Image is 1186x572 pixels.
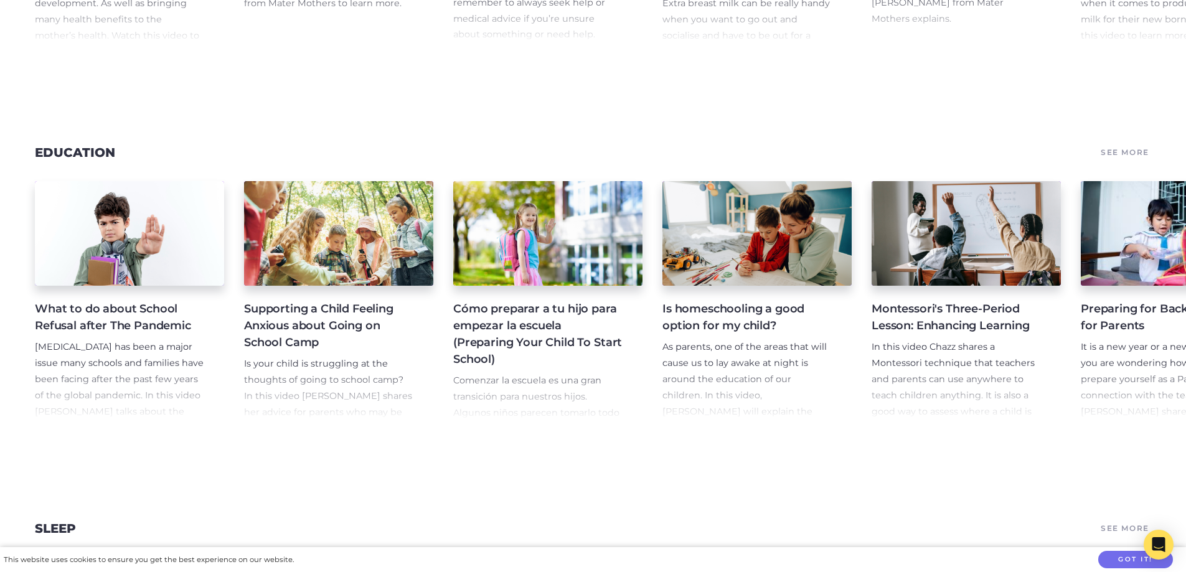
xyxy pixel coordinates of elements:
a: Cómo preparar a tu hijo para empezar la escuela (Preparing Your Child To Start School) Comenzar l... [453,181,642,420]
div: This website uses cookies to ensure you get the best experience on our website. [4,553,294,566]
h4: Cómo preparar a tu hijo para empezar la escuela (Preparing Your Child To Start School) [453,301,623,368]
p: As parents, one of the areas that will cause us to lay awake at night is around the education of ... [662,339,832,484]
a: Is homeschooling a good option for my child? As parents, one of the areas that will cause us to l... [662,181,852,420]
p: In this video Chazz shares a Montessori technique that teachers and parents can use anywhere to t... [872,339,1041,500]
h4: Is homeschooling a good option for my child? [662,301,832,334]
div: Open Intercom Messenger [1144,530,1174,560]
a: What to do about School Refusal after The Pandemic [MEDICAL_DATA] has been a major issue many sch... [35,181,224,420]
h4: What to do about School Refusal after The Pandemic [35,301,204,334]
p: [MEDICAL_DATA] has been a major issue many schools and families have been facing after the past f... [35,339,204,468]
a: Supporting a Child Feeling Anxious about Going on School Camp Is your child is struggling at the ... [244,181,433,420]
p: Is your child is struggling at the thoughts of going to school camp? In this video [PERSON_NAME] ... [244,356,413,453]
button: Got it! [1098,551,1173,569]
a: Education [35,145,115,160]
a: Montessori's Three-Period Lesson: Enhancing Learning In this video Chazz shares a Montessori tech... [872,181,1061,420]
a: Sleep [35,521,76,536]
h4: Montessori's Three-Period Lesson: Enhancing Learning [872,301,1041,334]
h4: Supporting a Child Feeling Anxious about Going on School Camp [244,301,413,351]
a: See More [1099,520,1151,537]
a: See More [1099,144,1151,161]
